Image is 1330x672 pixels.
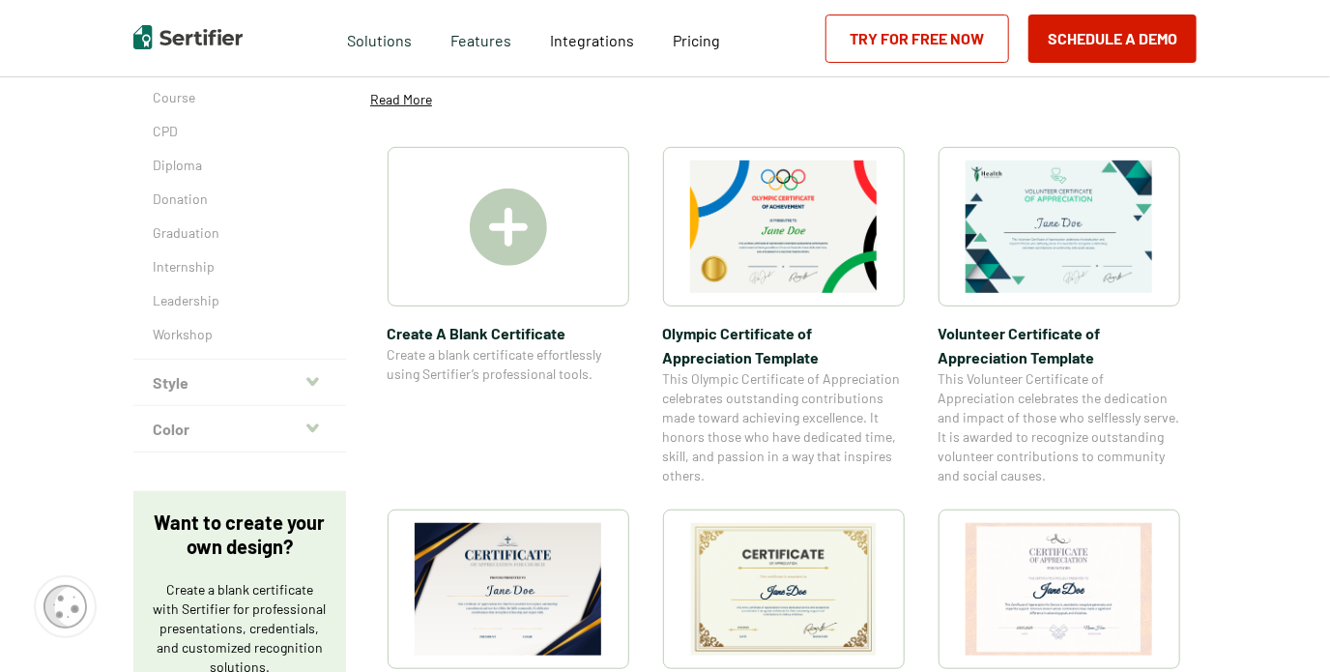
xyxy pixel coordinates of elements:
span: Pricing [674,31,721,49]
a: Try for Free Now [825,15,1009,63]
button: Style [133,360,346,406]
span: Features [451,26,512,50]
img: Certificate of Appreciation for Church​ [415,523,602,656]
p: Want to create your own design? [153,511,327,559]
a: Leadership [153,291,327,310]
span: This Olympic Certificate of Appreciation celebrates outstanding contributions made toward achievi... [663,369,905,485]
img: Cookie Popup Icon [43,585,87,628]
img: Army Certificate of Appreciation​ Template [690,523,878,656]
span: This Volunteer Certificate of Appreciation celebrates the dedication and impact of those who self... [939,369,1180,485]
a: Integrations [551,26,635,50]
a: Internship [153,257,327,277]
span: Solutions [348,26,413,50]
button: Color [133,406,346,453]
span: Create a blank certificate effortlessly using Sertifier’s professional tools. [388,345,629,384]
img: Olympic Certificate of Appreciation​ Template [690,161,878,293]
a: Olympic Certificate of Appreciation​ TemplateOlympic Certificate of Appreciation​ TemplateThis Ol... [663,147,905,485]
span: Volunteer Certificate of Appreciation Template [939,321,1180,369]
a: Diploma [153,156,327,175]
img: Volunteer Certificate of Appreciation Template [966,161,1153,293]
img: Certificate of Appreciation for Donors​ Template [966,523,1153,656]
a: Donation [153,190,327,209]
span: Create A Blank Certificate [388,321,629,345]
span: Integrations [551,31,635,49]
a: Pricing [674,26,721,50]
a: Workshop [153,325,327,344]
a: CPD [153,122,327,141]
img: Sertifier | Digital Credentialing Platform [133,25,243,49]
button: Schedule a Demo [1028,15,1197,63]
a: Course [153,88,327,107]
a: Volunteer Certificate of Appreciation TemplateVolunteer Certificate of Appreciation TemplateThis ... [939,147,1180,485]
p: Read More [370,90,432,109]
img: Create A Blank Certificate [470,189,547,266]
iframe: Chat Widget [1233,579,1330,672]
span: Olympic Certificate of Appreciation​ Template [663,321,905,369]
a: Graduation [153,223,327,243]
